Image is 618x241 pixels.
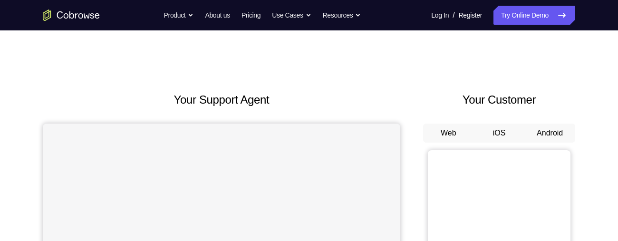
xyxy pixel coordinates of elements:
a: Try Online Demo [493,6,575,25]
a: About us [205,6,230,25]
a: Pricing [241,6,261,25]
a: Log In [431,6,449,25]
button: Use Cases [272,6,311,25]
button: Resources [323,6,361,25]
a: Go to the home page [43,10,100,21]
button: Android [524,124,575,143]
span: / [453,10,454,21]
a: Register [459,6,482,25]
button: Product [164,6,194,25]
h2: Your Support Agent [43,91,400,108]
button: iOS [474,124,525,143]
h2: Your Customer [423,91,575,108]
button: Web [423,124,474,143]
